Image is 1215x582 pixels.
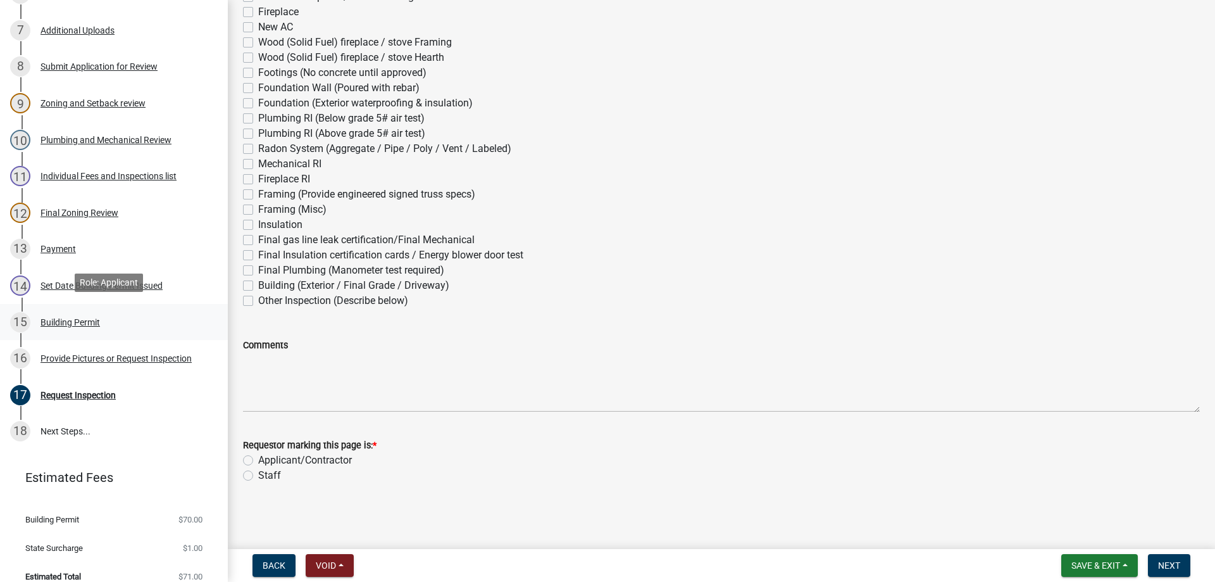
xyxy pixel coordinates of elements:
label: Building (Exterior / Final Grade / Driveway) [258,278,449,293]
span: Next [1158,560,1180,571]
div: 15 [10,312,30,332]
label: New AC [258,20,293,35]
button: Void [306,554,354,577]
div: 16 [10,348,30,369]
div: Individual Fees and Inspections list [40,172,177,180]
label: Insulation [258,217,302,232]
div: Request Inspection [40,391,116,400]
div: Plumbing and Mechanical Review [40,136,171,144]
label: Framing (Provide engineered signed truss specs) [258,187,475,202]
label: Comments [243,341,288,350]
span: Save & Exit [1071,560,1120,571]
label: Staff [258,468,281,483]
div: 10 [10,130,30,150]
div: Building Permit [40,318,100,327]
div: Payment [40,244,76,253]
div: Additional Uploads [40,26,115,35]
label: Plumbing RI (Above grade 5# air test) [258,126,425,141]
label: Framing (Misc) [258,202,327,217]
div: 18 [10,421,30,441]
span: Estimated Total [25,573,81,581]
button: Back [252,554,296,577]
span: $70.00 [178,516,202,524]
div: Final Zoning Review [40,208,118,217]
label: Final Insulation certification cards / Energy blower door test [258,248,523,263]
div: 9 [10,93,30,113]
label: Applicant/Contractor [258,453,352,468]
div: Provide Pictures or Request Inspection [40,354,192,363]
label: Fireplace [258,4,299,20]
label: Footings (No concrete until approved) [258,65,427,80]
div: Zoning and Setback review [40,99,146,108]
label: Requestor marking this page is: [243,441,377,450]
button: Save & Exit [1061,554,1138,577]
div: 14 [10,275,30,296]
div: 7 [10,20,30,41]
span: Void [316,560,336,571]
div: Set Date Building Permit Issued [40,281,163,290]
button: Next [1148,554,1190,577]
div: 17 [10,385,30,405]
span: Back [263,560,285,571]
label: Final Plumbing (Manometer test required) [258,263,444,278]
label: Fireplace RI [258,172,310,187]
div: Submit Application for Review [40,62,158,71]
span: State Surcharge [25,544,83,552]
label: Radon System (Aggregate / Pipe / Poly / Vent / Labeled) [258,141,511,156]
div: 8 [10,56,30,77]
label: Other Inspection (Describe below) [258,293,408,308]
label: Wood (Solid Fuel) fireplace / stove Hearth [258,50,444,65]
div: 13 [10,239,30,259]
label: Foundation Wall (Poured with rebar) [258,80,420,96]
div: Role: Applicant [75,274,143,292]
span: Building Permit [25,516,79,524]
label: Foundation (Exterior waterproofing & insulation) [258,96,473,111]
span: $71.00 [178,573,202,581]
label: Final gas line leak certification/Final Mechanical [258,232,475,248]
label: Plumbing RI (Below grade 5# air test) [258,111,425,126]
label: Mechanical RI [258,156,321,172]
span: $1.00 [183,544,202,552]
label: Wood (Solid Fuel) fireplace / stove Framing [258,35,452,50]
div: 12 [10,203,30,223]
a: Estimated Fees [10,465,208,490]
div: 11 [10,166,30,186]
